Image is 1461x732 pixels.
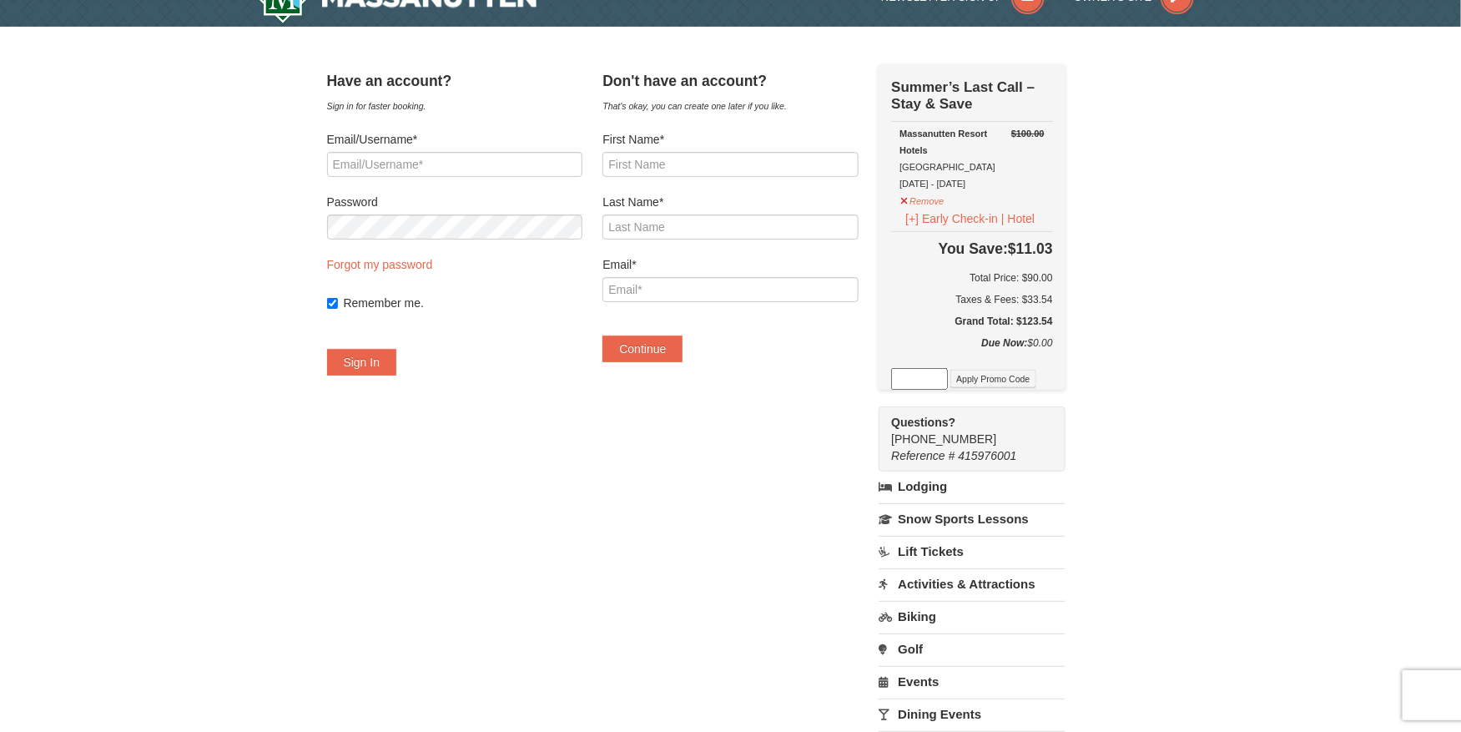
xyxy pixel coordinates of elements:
a: Snow Sports Lessons [879,503,1065,534]
label: First Name* [602,131,858,148]
label: Remember me. [344,295,582,311]
input: Email/Username* [327,152,582,177]
span: [PHONE_NUMBER] [891,414,1035,446]
button: [+] Early Check-in | Hotel [899,210,1040,228]
a: Golf [879,634,1065,664]
div: Sign in for faster booking. [327,98,582,114]
h4: Don't have an account? [602,73,858,89]
input: Last Name [602,215,858,240]
div: Taxes & Fees: $33.54 [891,291,1052,308]
strong: Due Now: [981,337,1027,349]
a: Lift Tickets [879,536,1065,567]
a: Lodging [879,472,1065,502]
input: Email* [602,277,858,302]
a: Forgot my password [327,258,433,271]
h4: Have an account? [327,73,582,89]
del: $100.00 [1011,129,1045,139]
h4: $11.03 [891,240,1052,257]
span: 415976001 [959,449,1017,462]
span: You Save: [939,240,1008,257]
label: Email* [602,256,858,273]
div: $0.00 [891,335,1052,368]
a: Events [879,666,1065,697]
strong: Massanutten Resort Hotels [899,129,987,155]
strong: Summer’s Last Call – Stay & Save [891,79,1035,112]
label: Last Name* [602,194,858,210]
div: That's okay, you can create one later if you like. [602,98,858,114]
h6: Total Price: $90.00 [891,270,1052,286]
h5: Grand Total: $123.54 [891,313,1052,330]
strong: Questions? [891,416,955,429]
a: Biking [879,601,1065,632]
button: Sign In [327,349,397,376]
span: Reference # [891,449,955,462]
button: Continue [602,336,683,362]
button: Remove [899,189,945,210]
input: First Name [602,152,858,177]
a: Dining Events [879,699,1065,729]
label: Email/Username* [327,131,582,148]
label: Password [327,194,582,210]
a: Activities & Attractions [879,568,1065,599]
button: Apply Promo Code [950,370,1035,388]
div: [GEOGRAPHIC_DATA] [DATE] - [DATE] [899,125,1044,192]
